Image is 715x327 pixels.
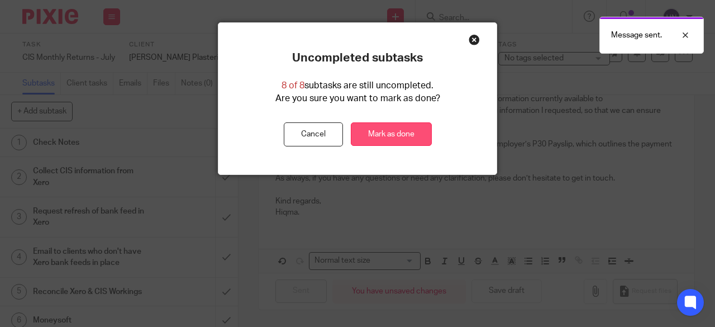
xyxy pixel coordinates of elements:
[275,92,440,105] p: Are you sure you want to mark as done?
[611,30,662,41] p: Message sent.
[282,81,304,90] span: 8 of 8
[284,122,343,146] button: Cancel
[292,51,423,65] p: Uncompleted subtasks
[282,79,433,92] p: subtasks are still uncompleted.
[351,122,432,146] a: Mark as done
